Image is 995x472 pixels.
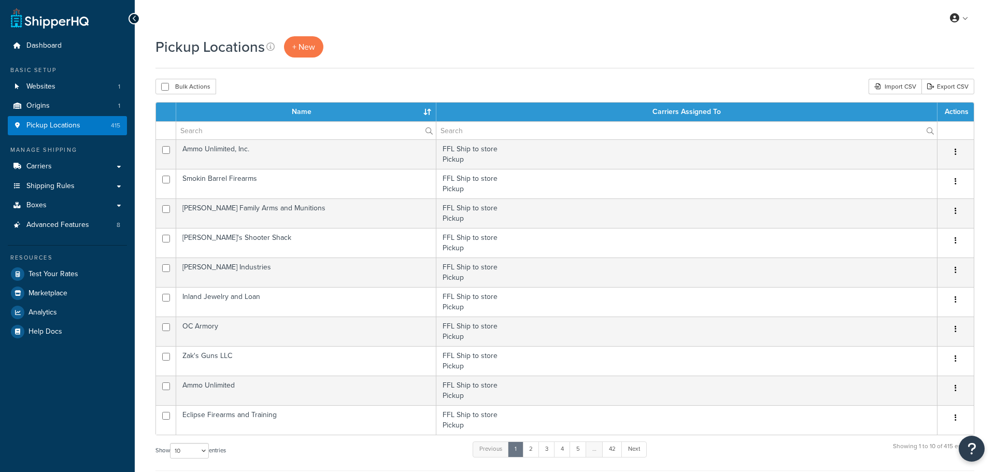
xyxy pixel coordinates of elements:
[436,405,937,435] td: FFL Ship to store Pickup
[893,440,974,463] div: Showing 1 to 10 of 415 entries
[937,103,974,121] th: Actions
[436,169,937,198] td: FFL Ship to store Pickup
[176,228,436,258] td: [PERSON_NAME]'s Shooter Shack
[8,303,127,322] a: Analytics
[118,102,120,110] span: 1
[8,216,127,235] li: Advanced Features
[869,79,921,94] div: Import CSV
[176,122,436,139] input: Search
[8,253,127,262] div: Resources
[26,82,55,91] span: Websites
[26,102,50,110] span: Origins
[8,96,127,116] a: Origins 1
[436,376,937,405] td: FFL Ship to store Pickup
[11,8,89,28] a: ShipperHQ Home
[8,116,127,135] li: Pickup Locations
[155,443,226,459] label: Show entries
[176,103,436,121] th: Name : activate to sort column ascending
[26,201,47,210] span: Boxes
[26,41,62,50] span: Dashboard
[155,79,216,94] button: Bulk Actions
[436,258,937,287] td: FFL Ship to store Pickup
[176,139,436,169] td: Ammo Unlimited, Inc.
[436,122,937,139] input: Search
[436,287,937,317] td: FFL Ship to store Pickup
[8,77,127,96] li: Websites
[921,79,974,94] a: Export CSV
[8,322,127,341] a: Help Docs
[26,221,89,230] span: Advanced Features
[508,441,523,457] a: 1
[29,327,62,336] span: Help Docs
[8,36,127,55] a: Dashboard
[176,376,436,405] td: Ammo Unlimited
[284,36,323,58] a: + New
[959,436,985,462] button: Open Resource Center
[29,308,57,317] span: Analytics
[176,287,436,317] td: Inland Jewelry and Loan
[117,221,120,230] span: 8
[602,441,622,457] a: 42
[8,77,127,96] a: Websites 1
[8,196,127,215] a: Boxes
[436,228,937,258] td: FFL Ship to store Pickup
[8,146,127,154] div: Manage Shipping
[26,182,75,191] span: Shipping Rules
[586,441,603,457] a: …
[176,317,436,346] td: OC Armory
[522,441,539,457] a: 2
[26,121,80,130] span: Pickup Locations
[111,121,120,130] span: 415
[554,441,571,457] a: 4
[538,441,555,457] a: 3
[176,346,436,376] td: Zak's Guns LLC
[8,216,127,235] a: Advanced Features 8
[8,284,127,303] a: Marketplace
[570,441,587,457] a: 5
[292,41,315,53] span: + New
[473,441,509,457] a: Previous
[436,198,937,228] td: FFL Ship to store Pickup
[436,103,937,121] th: Carriers Assigned To
[176,258,436,287] td: [PERSON_NAME] Industries
[436,317,937,346] td: FFL Ship to store Pickup
[176,169,436,198] td: Smokin Barrel Firearms
[29,270,78,279] span: Test Your Rates
[8,116,127,135] a: Pickup Locations 415
[29,289,67,298] span: Marketplace
[8,265,127,283] a: Test Your Rates
[118,82,120,91] span: 1
[8,157,127,176] a: Carriers
[8,96,127,116] li: Origins
[170,443,209,459] select: Showentries
[8,66,127,75] div: Basic Setup
[436,346,937,376] td: FFL Ship to store Pickup
[155,37,265,57] h1: Pickup Locations
[26,162,52,171] span: Carriers
[436,139,937,169] td: FFL Ship to store Pickup
[8,177,127,196] a: Shipping Rules
[621,441,647,457] a: Next
[176,198,436,228] td: [PERSON_NAME] Family Arms and Munitions
[176,405,436,435] td: Eclipse Firearms and Training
